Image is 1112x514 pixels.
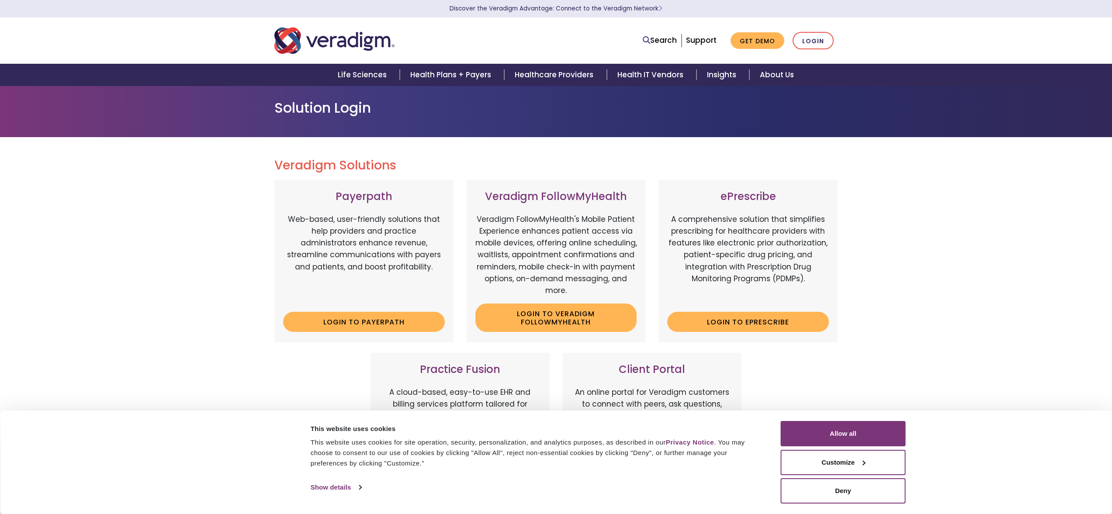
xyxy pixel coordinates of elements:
button: Deny [781,478,906,504]
img: Veradigm logo [274,26,395,55]
h2: Veradigm Solutions [274,158,838,173]
a: Privacy Notice [666,438,714,446]
a: Insights [696,64,749,86]
a: Healthcare Providers [504,64,606,86]
a: Login to Veradigm FollowMyHealth [475,304,637,332]
a: About Us [749,64,804,86]
a: Login to Payerpath [283,312,445,332]
h3: Veradigm FollowMyHealth [475,190,637,203]
a: Get Demo [731,32,784,49]
p: A cloud-based, easy-to-use EHR and billing services platform tailored for independent practices. ... [379,386,541,458]
div: This website uses cookies [311,424,761,434]
h3: Practice Fusion [379,363,541,376]
a: Search [643,34,677,46]
button: Customize [781,450,906,475]
p: Web-based, user-friendly solutions that help providers and practice administrators enhance revenu... [283,214,445,305]
a: Health Plans + Payers [400,64,504,86]
p: An online portal for Veradigm customers to connect with peers, ask questions, share ideas, and st... [572,386,733,458]
a: Discover the Veradigm Advantage: Connect to the Veradigm NetworkLearn More [450,4,662,13]
span: Learn More [658,4,662,13]
div: This website uses cookies for site operation, security, personalization, and analytics purposes, ... [311,437,761,469]
a: Login to ePrescribe [667,312,829,332]
button: Allow all [781,421,906,446]
h3: Payerpath [283,190,445,203]
a: Support [686,35,717,45]
a: Health IT Vendors [607,64,696,86]
a: Life Sciences [327,64,400,86]
p: Veradigm FollowMyHealth's Mobile Patient Experience enhances patient access via mobile devices, o... [475,214,637,297]
a: Show details [311,481,361,494]
h3: ePrescribe [667,190,829,203]
h3: Client Portal [572,363,733,376]
h1: Solution Login [274,100,838,116]
a: Login [793,32,834,50]
p: A comprehensive solution that simplifies prescribing for healthcare providers with features like ... [667,214,829,305]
